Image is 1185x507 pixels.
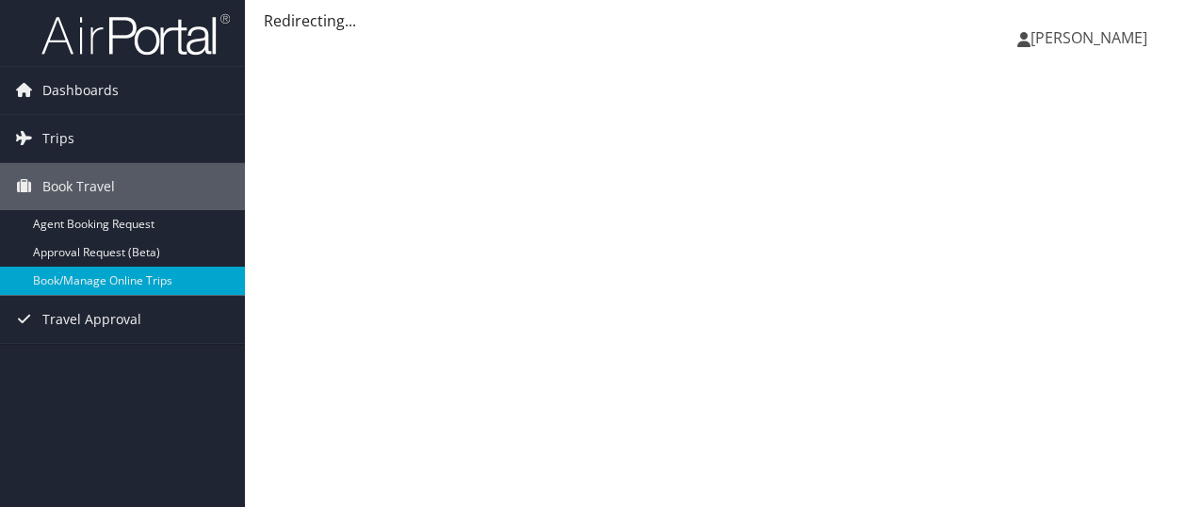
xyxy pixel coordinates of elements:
[264,9,1166,32] div: Redirecting...
[1031,27,1147,48] span: [PERSON_NAME]
[42,115,74,162] span: Trips
[42,163,115,210] span: Book Travel
[42,296,141,343] span: Travel Approval
[41,12,230,57] img: airportal-logo.png
[1017,9,1166,66] a: [PERSON_NAME]
[42,67,119,114] span: Dashboards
